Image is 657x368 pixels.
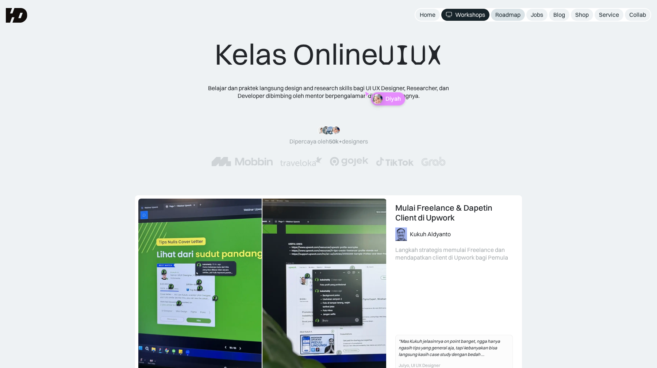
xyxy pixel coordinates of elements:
a: Home [415,9,440,21]
div: Home [420,11,435,19]
div: Belajar dan praktek langsung design and research skills bagi UI UX Designer, Researcher, dan Deve... [197,84,460,100]
a: Shop [571,9,593,21]
div: Kelas Online [215,37,442,73]
div: Jobs [531,11,543,19]
div: Service [599,11,619,19]
a: Service [595,9,623,21]
a: Blog [549,9,569,21]
a: Jobs [526,9,547,21]
div: Roadmap [495,11,520,19]
div: Blog [553,11,565,19]
div: Workshops [455,11,485,19]
span: 50k+ [329,138,342,145]
a: Workshops [441,9,489,21]
span: UIUX [378,38,442,73]
div: Dipercaya oleh designers [289,138,368,145]
div: Collab [629,11,646,19]
a: Collab [625,9,650,21]
a: Roadmap [491,9,525,21]
div: Shop [575,11,589,19]
p: Diyah [385,95,401,102]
